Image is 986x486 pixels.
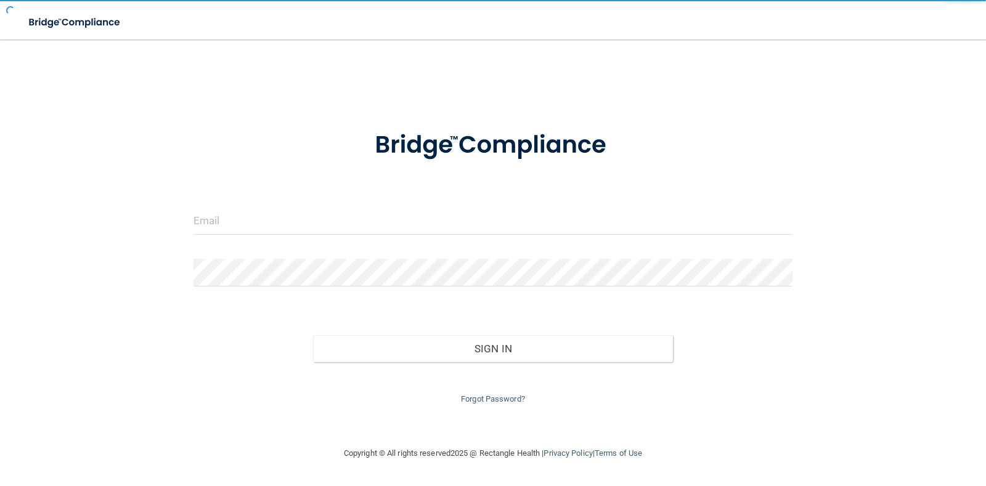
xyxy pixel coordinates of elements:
[268,434,718,473] div: Copyright © All rights reserved 2025 @ Rectangle Health | |
[544,448,592,458] a: Privacy Policy
[18,10,132,35] img: bridge_compliance_login_screen.278c3ca4.svg
[313,335,673,362] button: Sign In
[595,448,642,458] a: Terms of Use
[194,207,793,235] input: Email
[349,113,637,177] img: bridge_compliance_login_screen.278c3ca4.svg
[461,394,525,403] a: Forgot Password?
